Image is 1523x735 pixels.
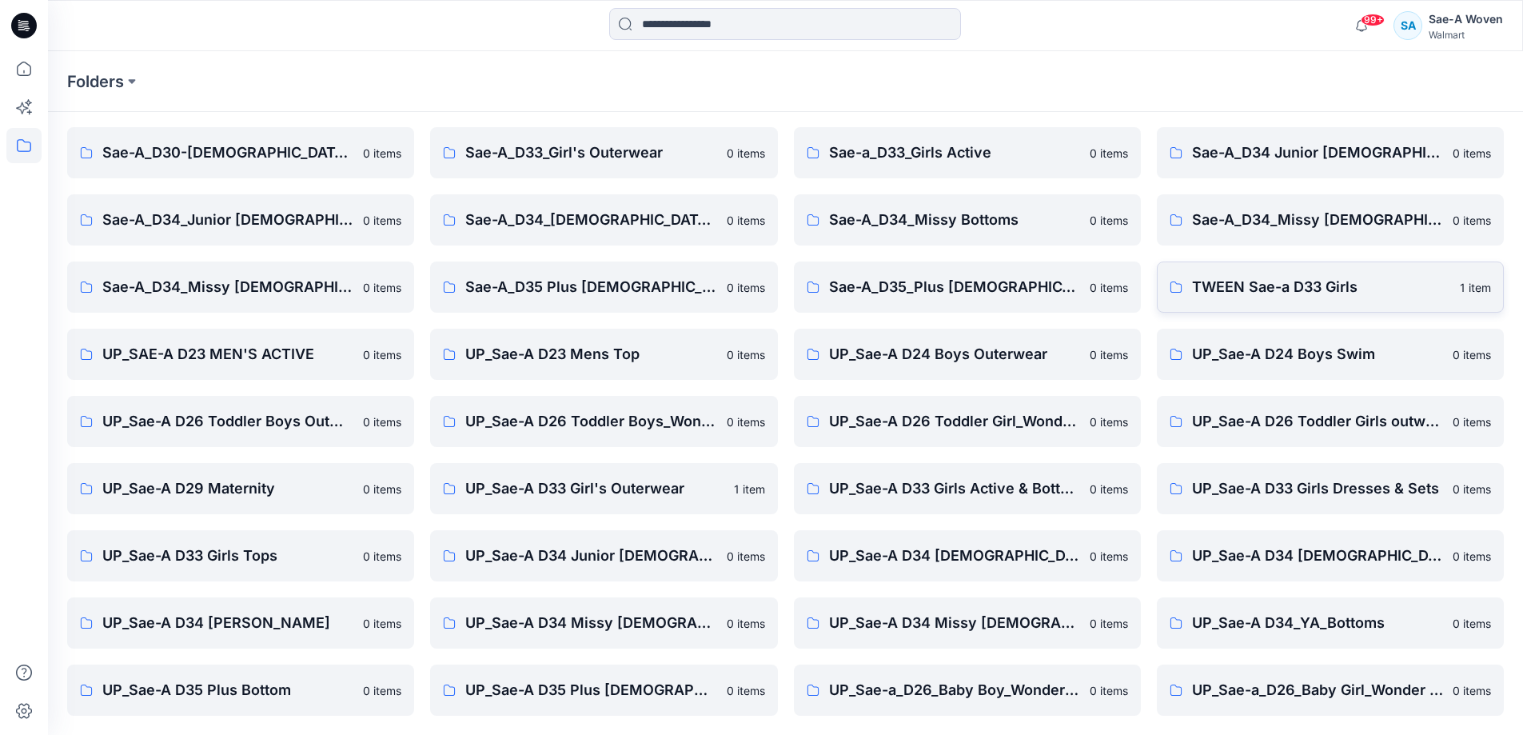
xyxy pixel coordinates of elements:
[1192,612,1443,634] p: UP_Sae-A D34_YA_Bottoms
[727,346,765,363] p: 0 items
[465,209,716,231] p: Sae-A_D34_[DEMOGRAPHIC_DATA] Outerwear
[102,477,353,500] p: UP_Sae-A D29 Maternity
[1192,545,1443,567] p: UP_Sae-A D34 [DEMOGRAPHIC_DATA] Outerwear
[465,410,716,433] p: UP_Sae-A D26 Toddler Boys_Wonder Nation Sportswear
[1157,530,1504,581] a: UP_Sae-A D34 [DEMOGRAPHIC_DATA] Outerwear0 items
[102,612,353,634] p: UP_Sae-A D34 [PERSON_NAME]
[1157,665,1504,716] a: UP_Sae-a_D26_Baby Girl_Wonder Nation0 items
[727,615,765,632] p: 0 items
[1090,413,1128,430] p: 0 items
[363,346,401,363] p: 0 items
[430,127,777,178] a: Sae-A_D33_Girl's Outerwear0 items
[430,396,777,447] a: UP_Sae-A D26 Toddler Boys_Wonder Nation Sportswear0 items
[794,463,1141,514] a: UP_Sae-A D33 Girls Active & Bottoms0 items
[829,142,1080,164] p: Sae-a_D33_Girls Active
[829,477,1080,500] p: UP_Sae-A D33 Girls Active & Bottoms
[794,194,1141,246] a: Sae-A_D34_Missy Bottoms0 items
[1453,413,1491,430] p: 0 items
[363,481,401,497] p: 0 items
[363,682,401,699] p: 0 items
[734,481,765,497] p: 1 item
[465,343,716,366] p: UP_Sae-A D23 Mens Top
[1192,477,1443,500] p: UP_Sae-A D33 Girls Dresses & Sets
[1090,279,1128,296] p: 0 items
[1429,10,1503,29] div: Sae-A Woven
[794,329,1141,380] a: UP_Sae-A D24 Boys Outerwear0 items
[67,463,414,514] a: UP_Sae-A D29 Maternity0 items
[67,70,124,93] a: Folders
[1192,276,1450,298] p: TWEEN Sae-a D33 Girls
[1090,615,1128,632] p: 0 items
[67,194,414,246] a: Sae-A_D34_Junior [DEMOGRAPHIC_DATA] bottom0 items
[1453,145,1491,162] p: 0 items
[102,276,353,298] p: Sae-A_D34_Missy [DEMOGRAPHIC_DATA] Top Woven
[1192,209,1443,231] p: Sae-A_D34_Missy [DEMOGRAPHIC_DATA] Dresses
[102,410,353,433] p: UP_Sae-A D26 Toddler Boys Outwear
[1453,548,1491,565] p: 0 items
[1393,11,1422,40] div: SA
[829,209,1080,231] p: Sae-A_D34_Missy Bottoms
[794,396,1141,447] a: UP_Sae-A D26 Toddler Girl_Wonder Nation Sportswear0 items
[1361,14,1385,26] span: 99+
[1090,548,1128,565] p: 0 items
[465,477,724,500] p: UP_Sae-A D33 Girl's Outerwear
[1090,682,1128,699] p: 0 items
[727,279,765,296] p: 0 items
[727,145,765,162] p: 0 items
[829,679,1080,701] p: UP_Sae-a_D26_Baby Boy_Wonder Nation
[102,545,353,567] p: UP_Sae-A D33 Girls Tops
[67,127,414,178] a: Sae-A_D30-[DEMOGRAPHIC_DATA] Maternity0 items
[465,545,716,567] p: UP_Sae-A D34 Junior [DEMOGRAPHIC_DATA] top
[1453,481,1491,497] p: 0 items
[102,142,353,164] p: Sae-A_D30-[DEMOGRAPHIC_DATA] Maternity
[430,262,777,313] a: Sae-A_D35 Plus [DEMOGRAPHIC_DATA] Bottom0 items
[430,597,777,649] a: UP_Sae-A D34 Missy [DEMOGRAPHIC_DATA] Dresses0 items
[727,413,765,430] p: 0 items
[794,597,1141,649] a: UP_Sae-A D34 Missy [DEMOGRAPHIC_DATA] Top Woven0 items
[363,145,401,162] p: 0 items
[102,679,353,701] p: UP_Sae-A D35 Plus Bottom
[829,545,1080,567] p: UP_Sae-A D34 [DEMOGRAPHIC_DATA] Knit Tops
[102,209,353,231] p: Sae-A_D34_Junior [DEMOGRAPHIC_DATA] bottom
[1192,679,1443,701] p: UP_Sae-a_D26_Baby Girl_Wonder Nation
[794,530,1141,581] a: UP_Sae-A D34 [DEMOGRAPHIC_DATA] Knit Tops0 items
[363,548,401,565] p: 0 items
[67,329,414,380] a: UP_SAE-A D23 MEN'S ACTIVE0 items
[829,410,1080,433] p: UP_Sae-A D26 Toddler Girl_Wonder Nation Sportswear
[1157,127,1504,178] a: Sae-A_D34 Junior [DEMOGRAPHIC_DATA] top0 items
[363,413,401,430] p: 0 items
[67,262,414,313] a: Sae-A_D34_Missy [DEMOGRAPHIC_DATA] Top Woven0 items
[794,665,1141,716] a: UP_Sae-a_D26_Baby Boy_Wonder Nation0 items
[465,679,716,701] p: UP_Sae-A D35 Plus [DEMOGRAPHIC_DATA] Top
[67,665,414,716] a: UP_Sae-A D35 Plus Bottom0 items
[1157,329,1504,380] a: UP_Sae-A D24 Boys Swim0 items
[430,530,777,581] a: UP_Sae-A D34 Junior [DEMOGRAPHIC_DATA] top0 items
[1192,142,1443,164] p: Sae-A_D34 Junior [DEMOGRAPHIC_DATA] top
[102,343,353,366] p: UP_SAE-A D23 MEN'S ACTIVE
[430,463,777,514] a: UP_Sae-A D33 Girl's Outerwear1 item
[1453,212,1491,229] p: 0 items
[1429,29,1503,41] div: Walmart
[1453,615,1491,632] p: 0 items
[67,530,414,581] a: UP_Sae-A D33 Girls Tops0 items
[1157,194,1504,246] a: Sae-A_D34_Missy [DEMOGRAPHIC_DATA] Dresses0 items
[1157,262,1504,313] a: TWEEN Sae-a D33 Girls1 item
[430,194,777,246] a: Sae-A_D34_[DEMOGRAPHIC_DATA] Outerwear0 items
[1157,597,1504,649] a: UP_Sae-A D34_YA_Bottoms0 items
[1460,279,1491,296] p: 1 item
[1157,463,1504,514] a: UP_Sae-A D33 Girls Dresses & Sets0 items
[794,262,1141,313] a: Sae-A_D35_Plus [DEMOGRAPHIC_DATA] Top0 items
[829,276,1080,298] p: Sae-A_D35_Plus [DEMOGRAPHIC_DATA] Top
[829,343,1080,366] p: UP_Sae-A D24 Boys Outerwear
[1090,145,1128,162] p: 0 items
[430,665,777,716] a: UP_Sae-A D35 Plus [DEMOGRAPHIC_DATA] Top0 items
[1090,212,1128,229] p: 0 items
[1192,343,1443,366] p: UP_Sae-A D24 Boys Swim
[829,612,1080,634] p: UP_Sae-A D34 Missy [DEMOGRAPHIC_DATA] Top Woven
[727,212,765,229] p: 0 items
[465,612,716,634] p: UP_Sae-A D34 Missy [DEMOGRAPHIC_DATA] Dresses
[465,276,716,298] p: Sae-A_D35 Plus [DEMOGRAPHIC_DATA] Bottom
[1157,396,1504,447] a: UP_Sae-A D26 Toddler Girls outwear0 items
[727,548,765,565] p: 0 items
